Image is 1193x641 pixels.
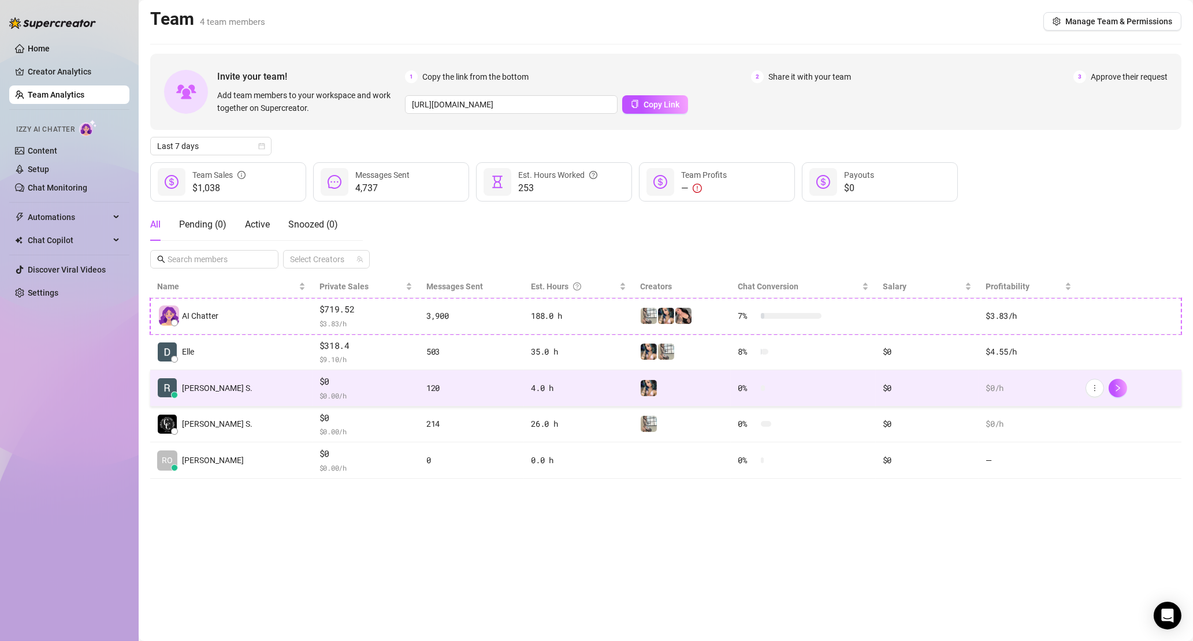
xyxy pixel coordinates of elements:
div: $0 [883,454,972,467]
span: [PERSON_NAME] S. [182,382,252,394]
span: 1 [405,70,418,83]
div: $3.83 /h [986,310,1071,322]
a: Home [28,44,50,53]
span: $ 0.00 /h [319,390,413,401]
span: Salary [883,282,906,291]
img: izzy-ai-chatter-avatar-DDCN_rTZ.svg [159,305,179,326]
span: Copy Link [644,100,679,109]
span: $0 [319,447,413,461]
span: Messages Sent [355,170,410,180]
span: 4,737 [355,181,410,195]
span: right [1114,384,1122,392]
div: Pending ( 0 ) [179,218,226,232]
span: thunderbolt [15,213,24,222]
span: Invite your team! [217,69,405,84]
span: copy [631,100,639,108]
div: $0 /h [986,418,1071,430]
a: Chat Monitoring [28,183,87,192]
span: Manage Team & Permissions [1065,17,1172,26]
div: 26.0 h [531,418,626,430]
div: Open Intercom Messenger [1154,602,1181,629]
th: Creators [633,275,731,298]
img: Dakota [641,380,657,396]
span: 4 team members [200,17,265,27]
span: $ 0.00 /h [319,462,413,474]
span: Elle [182,345,194,358]
span: Chat Copilot [28,231,110,249]
div: 35.0 h [531,345,626,358]
span: AI Chatter [182,310,218,322]
span: team [356,256,363,263]
a: Settings [28,288,58,297]
div: 120 [426,382,517,394]
span: Share it with your team [768,70,851,83]
span: 3 [1073,70,1086,83]
img: Chat Copilot [15,236,23,244]
span: $0 [844,181,874,195]
button: Copy Link [622,95,688,114]
span: question-circle [589,169,597,181]
div: Est. Hours [531,280,617,293]
span: Profitability [986,282,1030,291]
span: [PERSON_NAME] S. [182,418,252,430]
span: Active [245,219,270,230]
div: $0 [883,345,972,358]
span: Add team members to your workspace and work together on Supercreator. [217,89,400,114]
div: 4.0 h [531,382,626,394]
span: $ 3.83 /h [319,318,413,329]
button: Manage Team & Permissions [1043,12,1181,31]
a: Content [28,146,57,155]
span: 0 % [738,418,756,430]
div: 188.0 h [531,310,626,322]
span: 0 % [738,454,756,467]
span: [PERSON_NAME] [182,454,244,467]
img: logo-BBDzfeDw.svg [9,17,96,29]
span: Team Profits [681,170,727,180]
span: Chat Conversion [738,282,798,291]
img: Erika [658,344,674,360]
div: 3,900 [426,310,517,322]
span: Copy the link from the bottom [422,70,529,83]
div: $4.55 /h [986,345,1071,358]
span: hourglass [490,175,504,189]
span: setting [1053,17,1061,25]
img: Renz Sinfluence [158,378,177,397]
span: 0 % [738,382,756,394]
span: 2 [751,70,764,83]
span: $1,038 [192,181,246,195]
div: $0 [883,418,972,430]
input: Search members [168,253,262,266]
span: info-circle [237,169,246,181]
span: $719.52 [319,303,413,316]
a: Discover Viral Videos [28,265,106,274]
span: Private Sales [319,282,369,291]
div: — [681,181,727,195]
span: search [157,255,165,263]
span: dollar-circle [653,175,667,189]
div: Est. Hours Worked [518,169,597,181]
span: 8 % [738,345,756,358]
span: Last 7 days [157,137,265,155]
span: more [1091,384,1099,392]
td: — [979,442,1078,479]
span: Messages Sent [426,282,483,291]
span: 253 [518,181,597,195]
span: 7 % [738,310,756,322]
span: calendar [258,143,265,150]
span: Automations [28,208,110,226]
span: Name [157,280,296,293]
img: Landry St.patri… [158,415,177,434]
span: dollar-circle [165,175,179,189]
img: Dakota [658,308,674,324]
div: 503 [426,345,517,358]
img: Erika [641,308,657,324]
h2: Team [150,8,265,30]
a: Setup [28,165,49,174]
span: Approve their request [1091,70,1168,83]
div: 0.0 h [531,454,626,467]
div: 214 [426,418,517,430]
span: $ 9.10 /h [319,353,413,365]
img: Elle [158,342,177,362]
span: Izzy AI Chatter [16,124,75,135]
img: Bonnie [675,308,692,324]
